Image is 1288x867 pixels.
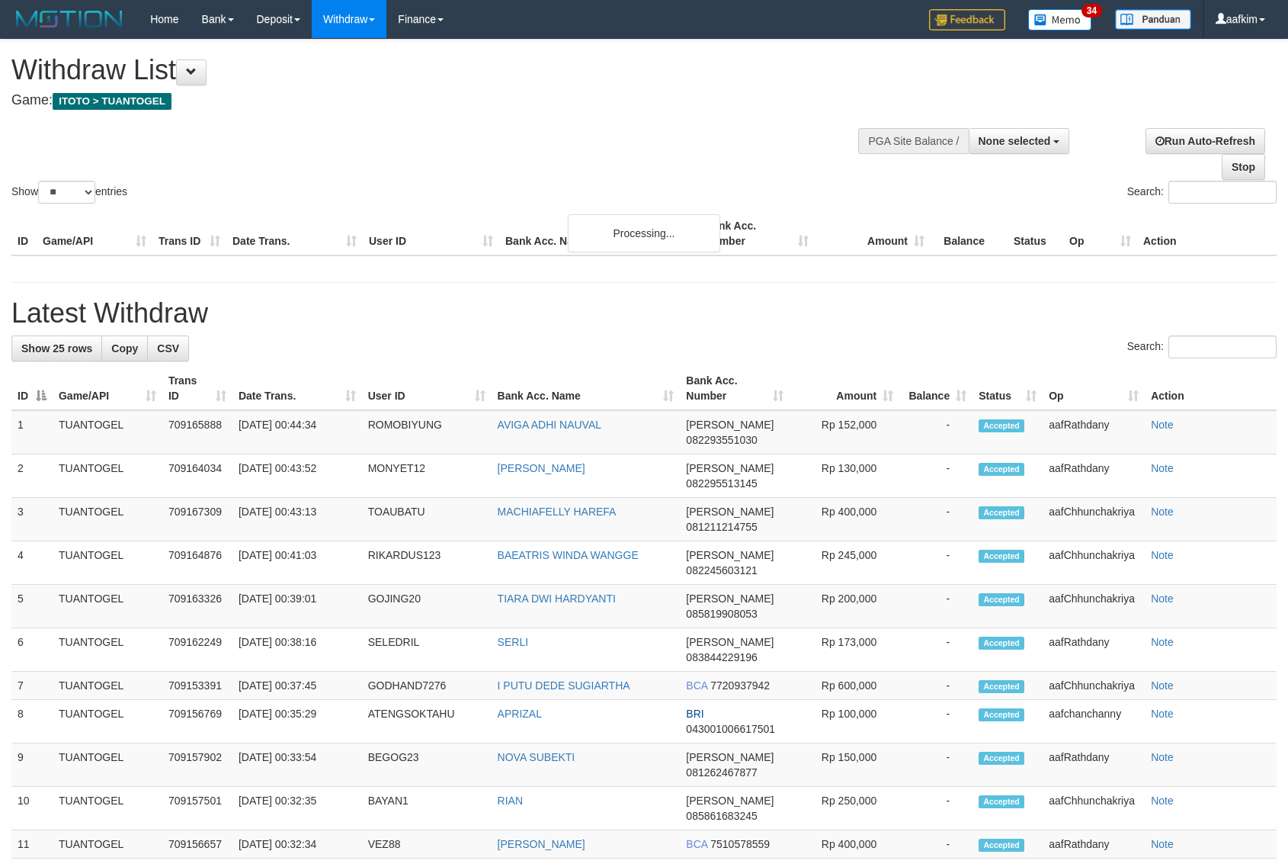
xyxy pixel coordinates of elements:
[1151,795,1174,807] a: Note
[498,462,585,474] a: [PERSON_NAME]
[1008,212,1063,255] th: Status
[11,212,37,255] th: ID
[101,336,148,361] a: Copy
[686,751,774,763] span: [PERSON_NAME]
[686,795,774,807] span: [PERSON_NAME]
[232,743,362,787] td: [DATE] 00:33:54
[686,608,757,620] span: Copy 085819908053 to clipboard
[899,700,972,743] td: -
[686,564,757,576] span: Copy 082245603121 to clipboard
[162,541,232,585] td: 709164876
[162,367,232,410] th: Trans ID: activate to sort column ascending
[362,454,492,498] td: MONYET12
[362,541,492,585] td: RIKARDUS123
[686,434,757,446] span: Copy 082293551030 to clipboard
[232,454,362,498] td: [DATE] 00:43:52
[232,541,362,585] td: [DATE] 00:41:03
[790,700,899,743] td: Rp 100,000
[362,700,492,743] td: ATENGSOKTAHU
[11,93,844,108] h4: Game:
[162,830,232,859] td: 709156657
[53,498,162,541] td: TUANTOGEL
[226,212,363,255] th: Date Trans.
[37,212,152,255] th: Game/API
[899,672,972,700] td: -
[1043,830,1145,859] td: aafRathdany
[232,585,362,628] td: [DATE] 00:39:01
[162,628,232,672] td: 709162249
[1043,498,1145,541] td: aafChhunchakriya
[899,410,972,454] td: -
[11,585,53,628] td: 5
[363,212,499,255] th: User ID
[686,723,775,735] span: Copy 043001006617501 to clipboard
[686,549,774,561] span: [PERSON_NAME]
[362,830,492,859] td: VEZ88
[53,410,162,454] td: TUANTOGEL
[686,506,774,518] span: [PERSON_NAME]
[232,830,362,859] td: [DATE] 00:32:34
[790,585,899,628] td: Rp 200,000
[686,766,757,779] span: Copy 081262467877 to clipboard
[53,367,162,410] th: Game/API: activate to sort column ascending
[899,830,972,859] td: -
[1063,212,1137,255] th: Op
[362,743,492,787] td: BEGOG23
[1151,549,1174,561] a: Note
[899,585,972,628] td: -
[1137,212,1277,255] th: Action
[11,298,1277,329] h1: Latest Withdraw
[686,651,757,663] span: Copy 083844229196 to clipboard
[53,454,162,498] td: TUANTOGEL
[790,628,899,672] td: Rp 173,000
[1081,4,1102,18] span: 34
[686,708,703,720] span: BRI
[498,506,617,518] a: MACHIAFELLY HAREFA
[568,214,720,252] div: Processing...
[11,454,53,498] td: 2
[790,672,899,700] td: Rp 600,000
[232,700,362,743] td: [DATE] 00:35:29
[53,672,162,700] td: TUANTOGEL
[790,454,899,498] td: Rp 130,000
[11,830,53,859] td: 11
[858,128,968,154] div: PGA Site Balance /
[11,410,53,454] td: 1
[686,521,757,533] span: Copy 081211214755 to clipboard
[1151,592,1174,605] a: Note
[53,743,162,787] td: TUANTOGEL
[1151,708,1174,720] a: Note
[498,636,528,648] a: SERLI
[1127,181,1277,204] label: Search:
[21,342,92,355] span: Show 25 rows
[929,9,1005,31] img: Feedback.jpg
[362,367,492,410] th: User ID: activate to sort column ascending
[11,367,53,410] th: ID: activate to sort column descending
[1043,672,1145,700] td: aafChhunchakriya
[1043,743,1145,787] td: aafRathdany
[1151,462,1174,474] a: Note
[111,342,138,355] span: Copy
[979,463,1024,476] span: Accepted
[1168,336,1277,358] input: Search:
[790,367,899,410] th: Amount: activate to sort column ascending
[232,628,362,672] td: [DATE] 00:38:16
[53,787,162,830] td: TUANTOGEL
[498,751,575,763] a: NOVA SUBEKTI
[1028,9,1092,31] img: Button%20Memo.svg
[899,454,972,498] td: -
[790,743,899,787] td: Rp 150,000
[11,700,53,743] td: 8
[498,419,601,431] a: AVIGA ADHI NAUVAL
[1151,419,1174,431] a: Note
[1043,541,1145,585] td: aafChhunchakriya
[979,637,1024,650] span: Accepted
[1043,454,1145,498] td: aafRathdany
[686,838,707,850] span: BCA
[232,498,362,541] td: [DATE] 00:43:13
[979,795,1024,808] span: Accepted
[931,212,1008,255] th: Balance
[686,419,774,431] span: [PERSON_NAME]
[11,787,53,830] td: 10
[1145,128,1265,154] a: Run Auto-Refresh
